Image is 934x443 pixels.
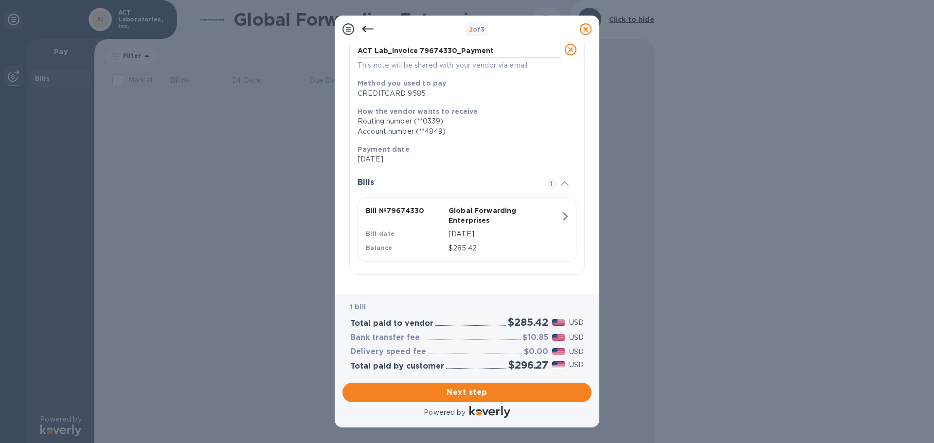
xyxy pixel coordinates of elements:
p: USD [569,333,584,343]
img: USD [552,334,565,341]
b: Method you used to pay [358,79,446,87]
b: Balance [366,244,393,251]
h3: Total paid by customer [350,362,444,371]
h3: Bank transfer fee [350,333,420,342]
img: USD [552,348,565,355]
h2: $296.27 [508,359,548,371]
h3: Bills [358,178,534,187]
p: This note will be shared with your vendor via email [358,60,561,71]
h3: Delivery speed fee [350,347,426,356]
b: of 3 [469,26,485,33]
p: Bill № 79674330 [366,206,445,215]
div: Account number (**4849) [358,126,569,137]
p: [DATE] [358,154,569,164]
h3: Total paid to vendor [350,319,433,328]
span: 2 [469,26,473,33]
button: Bill №79674330Global Forwarding EnterprisesBill date[DATE]Balance$285.42 [358,197,576,262]
p: USD [569,360,584,370]
span: 1 [545,178,557,190]
img: USD [552,361,565,368]
img: USD [552,319,565,326]
p: USD [569,347,584,357]
div: CREDITCARD 9585 [358,89,569,99]
b: 1 bill [350,303,366,311]
b: Bill date [366,230,395,237]
p: $285.42 [449,243,560,253]
h2: $285.42 [508,316,548,328]
p: Global Forwarding Enterprises [449,206,527,225]
h3: $10.85 [522,333,548,342]
span: Next step [350,387,584,398]
button: Next step [342,383,592,402]
p: [DATE] [449,229,560,239]
b: How the vendor wants to receive [358,107,478,115]
div: Routing number (**0339) [358,116,569,126]
h3: $0.00 [524,347,548,356]
p: Powered by [424,408,465,418]
img: Logo [469,406,510,418]
p: USD [569,318,584,328]
textarea: ACT Lab_Invoice 79674330_Payment [358,47,561,55]
b: Payment date [358,145,410,153]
